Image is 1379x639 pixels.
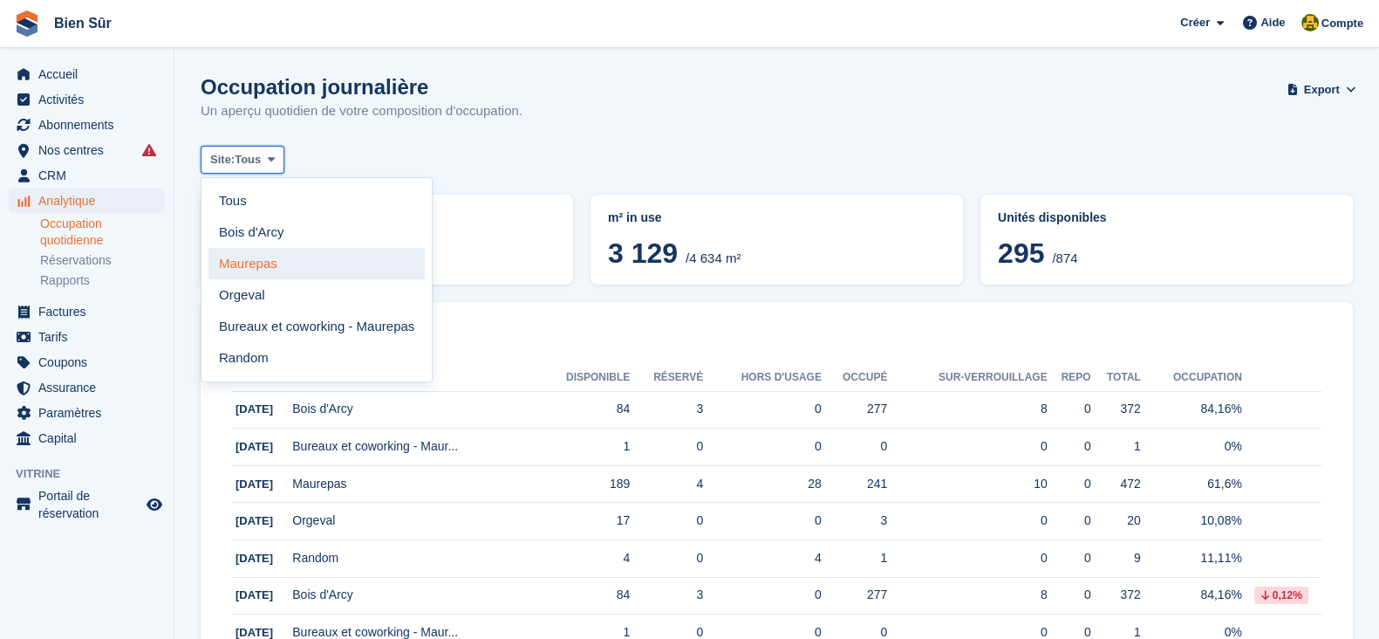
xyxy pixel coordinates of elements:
a: Orgeval [208,279,425,311]
td: 0 [703,391,822,429]
a: menu [9,113,165,137]
img: stora-icon-8386f47178a22dfd0bd8f6a31ec36ba5ce8667c1dd55bd0f319d3a0aa187defe.svg [14,10,40,37]
div: 0 [887,549,1047,567]
td: Bois d'Arcy [292,391,536,429]
a: menu [9,350,165,374]
td: 1 [1091,429,1141,466]
div: 0 [1048,400,1091,418]
span: Vitrine [16,465,174,483]
td: 84,16% [1141,391,1242,429]
th: Disponible [536,364,630,392]
h2: Historique d'occupation [232,333,1321,354]
td: 9 [1091,540,1141,578]
td: 84 [536,391,630,429]
span: Tous [235,151,261,168]
span: /4 634 m² [686,251,741,265]
a: menu [9,375,165,400]
a: menu [9,487,165,522]
span: 295 [998,237,1044,269]
span: [DATE] [236,552,273,565]
span: Assurance [38,375,143,400]
td: 372 [1091,577,1141,615]
a: Occupation quotidienne [40,216,165,249]
p: Un aperçu quotidien de votre composition d'occupation. [201,101,522,121]
div: 0 [1048,437,1091,456]
span: Analytique [38,189,143,213]
a: menu [9,87,165,112]
td: 0 [630,540,703,578]
td: 3 [630,577,703,615]
div: 277 [822,586,887,604]
h1: Occupation journalière [201,75,522,99]
div: 277 [822,400,887,418]
button: Site: Tous [201,146,284,175]
span: 3 129 [608,237,678,269]
div: 1 [822,549,887,567]
td: Random [292,540,536,578]
td: 84,16% [1141,577,1242,615]
th: Hors d'usage [703,364,822,392]
span: [DATE] [236,478,273,491]
span: Compte [1321,15,1363,32]
div: 0,12% [1254,587,1308,604]
div: 0 [1048,512,1091,530]
span: [DATE] [236,440,273,453]
span: m² in use [608,210,661,224]
td: 0 [703,429,822,466]
td: 189 [536,465,630,503]
td: 4 [703,540,822,578]
a: Random [208,342,425,374]
span: Activités [38,87,143,112]
a: menu [9,426,165,450]
span: Site: [210,151,235,168]
td: 0 [703,577,822,615]
div: 8 [887,400,1047,418]
td: 20 [1091,503,1141,540]
th: Occupation [1141,364,1242,392]
td: 28 [703,465,822,503]
td: 3 [630,391,703,429]
a: Réservations [40,252,165,269]
td: Bureaux et coworking - Maur... [292,429,536,466]
a: menu [9,138,165,162]
td: 61,6% [1141,465,1242,503]
span: Aide [1260,14,1285,31]
abbr: Current breakdown of %{unit} occupied [608,209,946,227]
span: Tarifs [38,325,143,349]
div: 0 [1048,549,1091,567]
td: 11,11% [1141,540,1242,578]
a: menu [9,325,165,349]
a: menu [9,62,165,86]
i: Des échecs de synchronisation des entrées intelligentes se sont produits [142,143,156,157]
td: 0 [703,503,822,540]
td: 372 [1091,391,1141,429]
span: Nos centres [38,138,143,162]
td: 0 [630,503,703,540]
span: [DATE] [236,588,273,601]
abbr: Pourcentage actuel d'unités occupées ou Sur-verrouillage [998,209,1335,227]
td: 17 [536,503,630,540]
td: 1 [536,429,630,466]
div: 3 [822,512,887,530]
th: Occupé [822,364,887,392]
button: Export [1290,75,1353,104]
span: Factures [38,299,143,324]
span: Capital [38,426,143,450]
td: 84 [536,577,630,615]
td: 0% [1141,429,1242,466]
a: Maurepas [208,248,425,279]
a: menu [9,401,165,425]
td: Bois d'Arcy [292,577,536,615]
div: 8 [887,586,1047,604]
span: Portail de réservation [38,487,143,522]
a: Tous [208,185,425,216]
a: Bien Sûr [47,9,119,38]
td: 0 [630,429,703,466]
img: Fatima Kelaaoui [1301,14,1319,31]
div: 10 [887,475,1047,493]
div: 0 [887,512,1047,530]
a: menu [9,163,165,188]
div: 0 [1048,475,1091,493]
td: Maurepas [292,465,536,503]
span: [DATE] [236,402,273,416]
